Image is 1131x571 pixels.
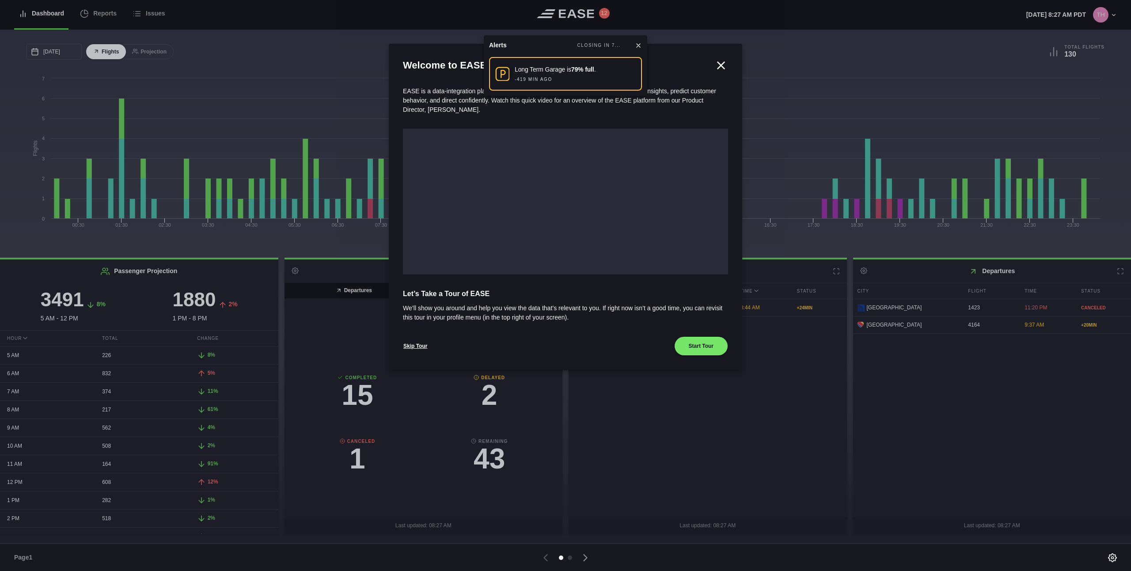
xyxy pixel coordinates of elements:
[403,304,728,322] span: We’ll show you around and help you view the data that’s relevant to you. If right now isn’t a goo...
[571,66,594,73] strong: 79% full
[403,289,728,299] span: Let’s Take a Tour of EASE
[403,336,428,356] button: Skip Tour
[515,76,552,83] div: -419 MIN AGO
[577,42,621,49] div: CLOSING IN 7...
[403,88,716,113] span: EASE is a data-integration platform for real-time operational responses. Collect key data insight...
[403,129,728,274] iframe: onboarding
[489,41,507,50] div: Alerts
[515,65,596,74] div: Long Term Garage is .
[14,553,36,562] span: Page 1
[674,336,728,356] button: Start Tour
[403,58,714,72] h2: Welcome to EASE!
